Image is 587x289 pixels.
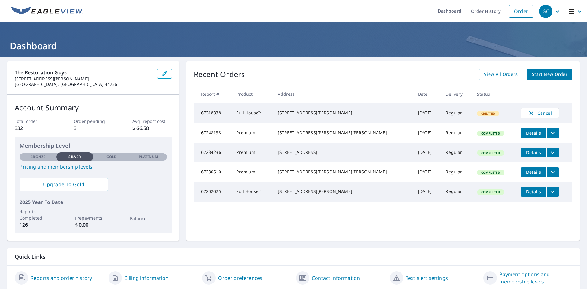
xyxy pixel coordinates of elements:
[413,162,441,182] td: [DATE]
[546,167,559,177] button: filesDropdownBtn-67230510
[509,5,533,18] a: Order
[312,274,360,282] a: Contact information
[413,103,441,123] td: [DATE]
[441,85,472,103] th: Delivery
[231,123,273,143] td: Premium
[478,151,504,155] span: Completed
[441,103,472,123] td: Regular
[478,131,504,135] span: Completed
[24,181,103,188] span: Upgrade To Gold
[521,128,546,138] button: detailsBtn-67248138
[441,123,472,143] td: Regular
[524,130,543,136] span: Details
[15,82,152,87] p: [GEOGRAPHIC_DATA], [GEOGRAPHIC_DATA] 44256
[194,103,232,123] td: 67318338
[413,123,441,143] td: [DATE]
[231,143,273,162] td: Premium
[75,215,112,221] p: Prepayments
[524,169,543,175] span: Details
[132,124,172,132] p: $ 66.58
[532,71,567,78] span: Start New Order
[74,118,113,124] p: Order pending
[499,271,572,285] a: Payment options and membership levels
[472,85,516,103] th: Status
[278,188,408,195] div: [STREET_ADDRESS][PERSON_NAME]
[478,111,499,116] span: Created
[15,76,152,82] p: [STREET_ADDRESS][PERSON_NAME]
[74,124,113,132] p: 3
[546,187,559,197] button: filesDropdownBtn-67202025
[68,154,81,160] p: Silver
[106,154,117,160] p: Gold
[15,124,54,132] p: 332
[546,128,559,138] button: filesDropdownBtn-67248138
[20,178,108,191] a: Upgrade To Gold
[30,154,46,160] p: Bronze
[139,154,158,160] p: Platinum
[194,123,232,143] td: 67248138
[231,103,273,123] td: Full House™
[218,274,262,282] a: Order preferences
[20,163,167,170] a: Pricing and membership levels
[194,143,232,162] td: 67234236
[527,69,572,80] a: Start New Order
[231,182,273,202] td: Full House™
[524,150,543,155] span: Details
[441,143,472,162] td: Regular
[278,130,408,136] div: [STREET_ADDRESS][PERSON_NAME][PERSON_NAME]
[278,149,408,155] div: [STREET_ADDRESS]
[278,169,408,175] div: [STREET_ADDRESS][PERSON_NAME][PERSON_NAME]
[20,221,56,228] p: 126
[413,182,441,202] td: [DATE]
[413,85,441,103] th: Date
[15,253,572,261] p: Quick Links
[273,85,413,103] th: Address
[521,148,546,157] button: detailsBtn-67234236
[15,118,54,124] p: Total order
[406,274,448,282] a: Text alert settings
[413,143,441,162] td: [DATE]
[524,189,543,195] span: Details
[20,142,167,150] p: Membership Level
[20,208,56,221] p: Reports Completed
[441,162,472,182] td: Regular
[15,69,152,76] p: The Restoration Guys
[124,274,168,282] a: Billing information
[539,5,552,18] div: GC
[132,118,172,124] p: Avg. report cost
[11,7,83,16] img: EV Logo
[527,109,552,117] span: Cancel
[15,102,172,113] p: Account Summary
[31,274,92,282] a: Reports and order history
[521,187,546,197] button: detailsBtn-67202025
[194,182,232,202] td: 67202025
[478,170,504,175] span: Completed
[546,148,559,157] button: filesDropdownBtn-67234236
[7,39,580,52] h1: Dashboard
[231,85,273,103] th: Product
[20,198,167,206] p: 2025 Year To Date
[278,110,408,116] div: [STREET_ADDRESS][PERSON_NAME]
[479,69,522,80] a: View All Orders
[194,162,232,182] td: 67230510
[75,221,112,228] p: $ 0.00
[194,69,245,80] p: Recent Orders
[194,85,232,103] th: Report #
[441,182,472,202] td: Regular
[231,162,273,182] td: Premium
[478,190,504,194] span: Completed
[521,167,546,177] button: detailsBtn-67230510
[484,71,518,78] span: View All Orders
[130,215,167,222] p: Balance
[521,108,559,118] button: Cancel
